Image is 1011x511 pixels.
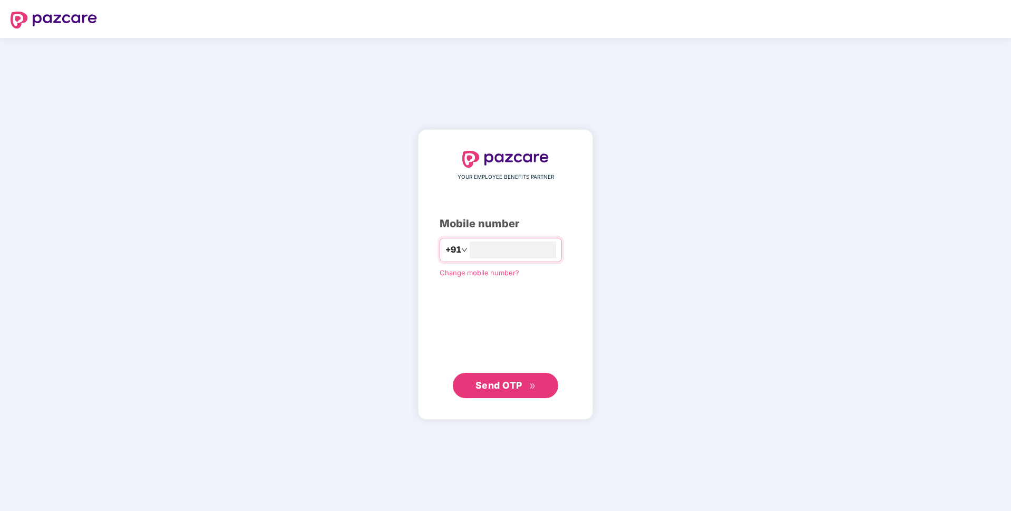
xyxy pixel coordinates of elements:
[11,12,97,28] img: logo
[529,383,536,390] span: double-right
[462,151,549,168] img: logo
[440,216,571,232] div: Mobile number
[461,247,468,253] span: down
[475,380,522,391] span: Send OTP
[445,243,461,256] span: +91
[453,373,558,398] button: Send OTPdouble-right
[458,173,554,181] span: YOUR EMPLOYEE BENEFITS PARTNER
[440,268,519,277] a: Change mobile number?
